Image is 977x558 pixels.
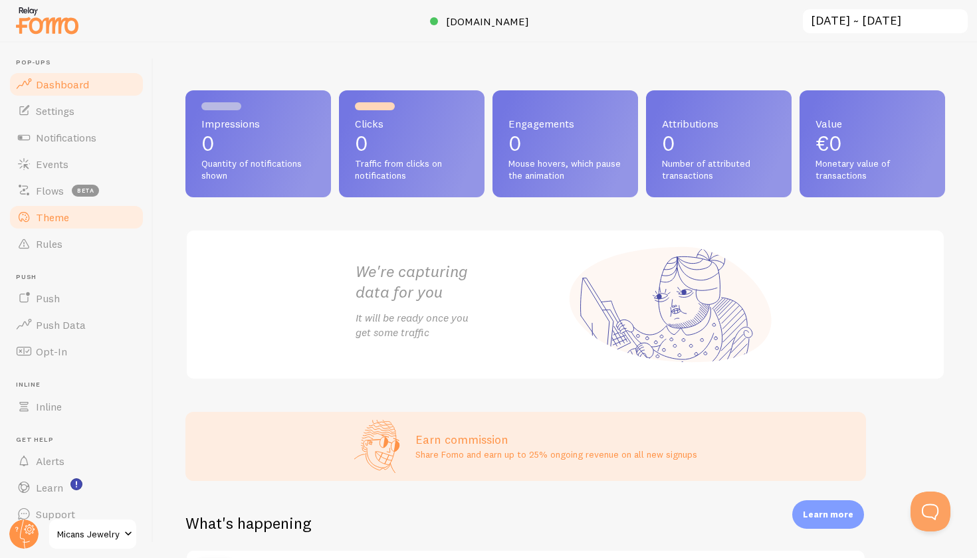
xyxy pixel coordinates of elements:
span: Opt-In [36,345,67,358]
span: Notifications [36,131,96,144]
a: Flows beta [8,177,145,204]
span: Engagements [508,118,622,129]
a: Opt-In [8,338,145,365]
span: Rules [36,237,62,250]
a: Learn [8,474,145,501]
p: It will be ready once you get some traffic [356,310,566,341]
span: Mouse hovers, which pause the animation [508,158,622,181]
span: Clicks [355,118,469,129]
p: 0 [201,133,315,154]
a: Support [8,501,145,527]
span: Quantity of notifications shown [201,158,315,181]
a: Theme [8,204,145,231]
span: Traffic from clicks on notifications [355,158,469,181]
p: 0 [662,133,776,154]
a: Push [8,285,145,312]
h3: Earn commission [415,432,697,447]
a: Inline [8,393,145,420]
span: Monetary value of transactions [815,158,929,181]
span: Push [36,292,60,305]
a: Alerts [8,448,145,474]
a: Push Data [8,312,145,338]
span: Value [815,118,929,129]
span: Events [36,157,68,171]
p: 0 [508,133,622,154]
span: Dashboard [36,78,89,91]
img: fomo-relay-logo-orange.svg [14,3,80,37]
p: 0 [355,133,469,154]
span: Impressions [201,118,315,129]
span: Attributions [662,118,776,129]
a: Settings [8,98,145,124]
span: Get Help [16,436,145,444]
span: Learn [36,481,63,494]
h2: What's happening [185,513,311,533]
a: Events [8,151,145,177]
svg: <p>Watch New Feature Tutorials!</p> [70,478,82,490]
span: Inline [16,381,145,389]
span: Theme [36,211,69,224]
span: beta [72,185,99,197]
span: Settings [36,104,74,118]
p: Share Fomo and earn up to 25% ongoing revenue on all new signups [415,448,697,461]
p: Learn more [803,508,853,521]
span: Pop-ups [16,58,145,67]
span: Push [16,273,145,282]
span: Flows [36,184,64,197]
span: €0 [815,130,842,156]
h2: We're capturing data for you [356,261,566,302]
span: Inline [36,400,62,413]
a: Micans Jewelry [48,518,138,550]
a: Dashboard [8,71,145,98]
a: Notifications [8,124,145,151]
span: Alerts [36,454,64,468]
span: Number of attributed transactions [662,158,776,181]
iframe: Help Scout Beacon - Open [911,492,950,531]
a: Rules [8,231,145,257]
span: Support [36,508,75,521]
div: Learn more [792,500,864,529]
span: Push Data [36,318,86,331]
span: Micans Jewelry [57,526,120,542]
